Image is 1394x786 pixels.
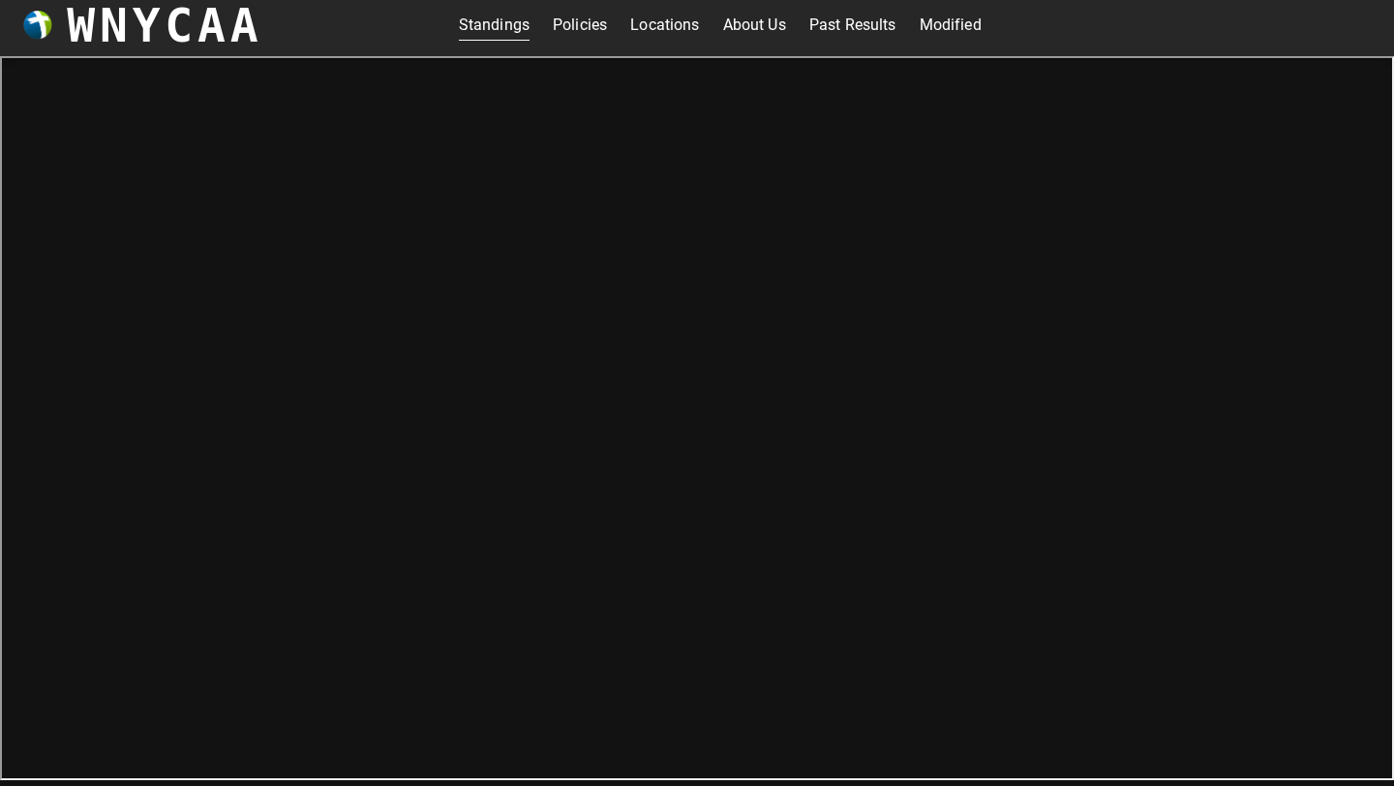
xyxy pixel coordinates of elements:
a: Past Results [809,10,896,41]
a: Locations [630,10,699,41]
a: Standings [459,10,530,41]
a: Policies [553,10,607,41]
img: wnycaaBall.png [23,11,52,40]
a: About Us [723,10,786,41]
a: Modified [920,10,982,41]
